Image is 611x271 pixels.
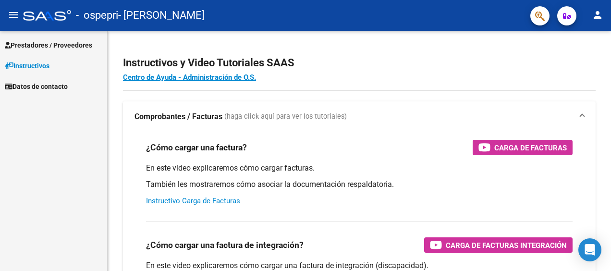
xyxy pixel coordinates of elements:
p: En este video explicaremos cómo cargar una factura de integración (discapacidad). [146,260,573,271]
span: (haga click aquí para ver los tutoriales) [224,111,347,122]
p: En este video explicaremos cómo cargar facturas. [146,163,573,173]
mat-icon: menu [8,9,19,21]
div: Open Intercom Messenger [578,238,601,261]
button: Carga de Facturas [473,140,573,155]
button: Carga de Facturas Integración [424,237,573,253]
span: Carga de Facturas Integración [446,239,567,251]
span: - ospepri [76,5,118,26]
a: Instructivo Carga de Facturas [146,197,240,205]
strong: Comprobantes / Facturas [134,111,222,122]
span: - [PERSON_NAME] [118,5,205,26]
span: Carga de Facturas [494,142,567,154]
span: Instructivos [5,61,49,71]
p: También les mostraremos cómo asociar la documentación respaldatoria. [146,179,573,190]
mat-expansion-panel-header: Comprobantes / Facturas (haga click aquí para ver los tutoriales) [123,101,596,132]
h2: Instructivos y Video Tutoriales SAAS [123,54,596,72]
a: Centro de Ayuda - Administración de O.S. [123,73,256,82]
span: Prestadores / Proveedores [5,40,92,50]
mat-icon: person [592,9,603,21]
span: Datos de contacto [5,81,68,92]
h3: ¿Cómo cargar una factura? [146,141,247,154]
h3: ¿Cómo cargar una factura de integración? [146,238,304,252]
